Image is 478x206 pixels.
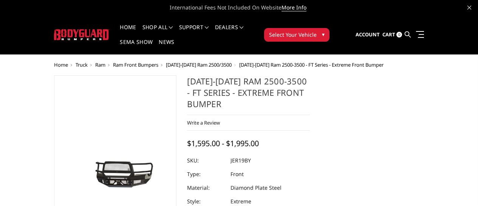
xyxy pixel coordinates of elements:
[215,25,244,39] a: Dealers
[187,181,225,195] dt: Material:
[187,167,225,181] dt: Type:
[120,25,136,39] a: Home
[282,4,306,11] a: More Info
[187,75,310,115] h1: [DATE]-[DATE] Ram 2500-3500 - FT Series - Extreme Front Bumper
[356,25,380,45] a: Account
[54,61,68,68] a: Home
[382,25,402,45] a: Cart 0
[166,61,232,68] a: [DATE]-[DATE] Ram 2500/3500
[239,61,384,68] span: [DATE]-[DATE] Ram 2500-3500 - FT Series - Extreme Front Bumper
[230,181,282,195] dd: Diamond Plate Steel
[159,39,174,54] a: News
[187,138,259,148] span: $1,595.00 - $1,995.00
[187,119,220,126] a: Write a Review
[54,29,110,40] img: BODYGUARD BUMPERS
[356,31,380,38] span: Account
[382,31,395,38] span: Cart
[76,61,88,68] a: Truck
[264,28,329,42] button: Select Your Vehicle
[187,154,225,167] dt: SKU:
[322,30,325,38] span: ▾
[113,61,158,68] a: Ram Front Bumpers
[179,25,209,39] a: Support
[230,154,251,167] dd: JER19BY
[269,31,317,39] span: Select Your Vehicle
[142,25,173,39] a: shop all
[230,167,244,181] dd: Front
[120,39,153,54] a: SEMA Show
[396,32,402,37] span: 0
[95,61,105,68] a: Ram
